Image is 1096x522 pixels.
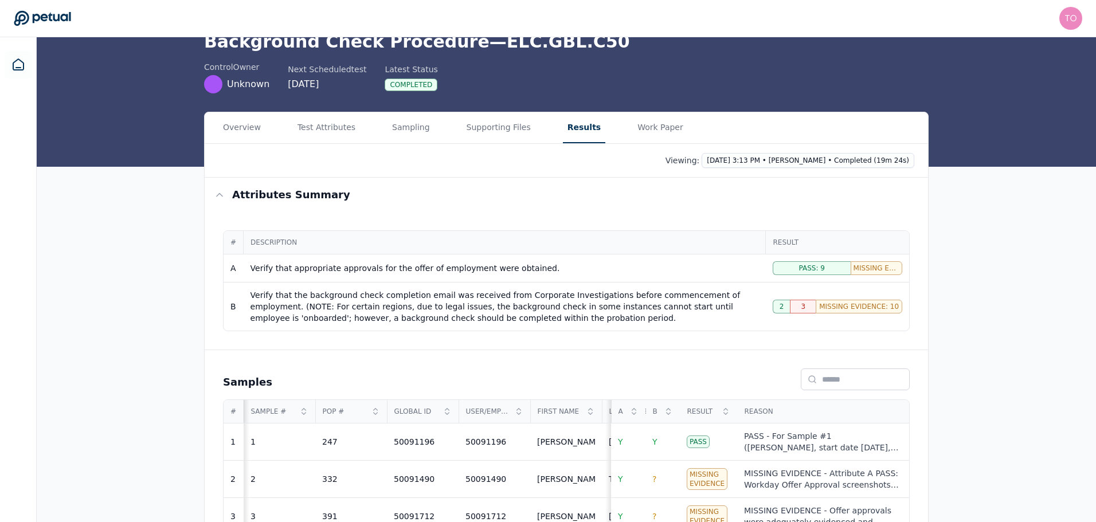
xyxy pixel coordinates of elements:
[385,64,437,75] div: Latest Status
[223,374,272,390] h2: Samples
[744,468,902,490] div: MISSING EVIDENCE - Attribute A PASS: Workday Offer Approval screenshots for [PERSON_NAME] (Req 20...
[250,262,759,274] div: Verify that appropriate approvals for the offer of employment were obtained.
[538,407,582,416] span: First Name
[224,254,244,282] td: A
[609,511,667,522] div: [PERSON_NAME]
[687,407,718,416] span: Result
[394,436,435,448] div: 50091196
[230,407,237,416] span: #
[819,302,899,311] span: Missing Evidence: 10
[465,511,506,522] div: 50091712
[5,51,32,79] a: Dashboard
[633,112,688,143] button: Work Paper
[227,77,269,91] span: Unknown
[773,238,902,247] span: Result
[14,10,71,26] a: Go to Dashboard
[224,423,244,461] td: 1
[1059,7,1082,30] img: tony.bolasna@amd.com
[288,77,366,91] div: [DATE]
[205,178,928,212] button: Attributes summary
[609,473,638,485] div: Tutuani
[854,264,899,273] span: Missing Evidence: 6
[394,473,435,485] div: 50091490
[618,512,623,521] span: Y
[687,435,710,448] div: Pass
[250,511,256,522] div: 3
[537,511,595,522] div: [PERSON_NAME]
[609,436,667,448] div: [PERSON_NAME]
[652,437,657,446] span: Y
[801,302,805,311] span: 3
[618,474,623,484] span: Y
[218,112,265,143] button: Overview
[619,407,626,416] span: A
[462,112,535,143] button: Supporting Files
[385,79,437,91] div: Completed
[799,264,825,273] span: Pass: 9
[323,407,367,416] span: Pop #
[224,461,244,498] td: 2
[652,474,656,484] span: ?
[322,511,338,522] div: 391
[744,430,902,453] div: PASS - For Sample #1 ([PERSON_NAME], start date [DATE], [GEOGRAPHIC_DATA]), both test attributes ...
[652,512,656,521] span: ?
[322,436,338,448] div: 247
[251,407,296,416] span: Sample #
[204,32,929,52] h1: Background Check Procedure — ELC.GBL.C50
[232,187,350,203] h3: Attributes summary
[288,64,366,75] div: Next Scheduled test
[702,153,914,168] button: [DATE] 3:13 PM • [PERSON_NAME] • Completed (19m 24s)
[780,302,784,311] span: 2
[465,436,506,448] div: 50091196
[666,155,700,166] p: Viewing:
[394,511,435,522] div: 50091712
[537,473,595,485] div: [PERSON_NAME]
[250,289,759,324] div: Verify that the background check completion email was received from Corporate Investigations befo...
[466,407,511,416] span: User/Employee ID
[293,112,360,143] button: Test Attributes
[687,468,727,490] div: Missing Evidence
[745,407,903,416] span: Reason
[250,473,256,485] div: 2
[230,238,236,247] span: #
[563,112,605,143] button: Results
[653,407,660,416] span: B
[394,407,439,416] span: Global Id
[250,238,758,247] span: Description
[204,61,269,73] div: control Owner
[322,473,338,485] div: 332
[387,112,435,143] button: Sampling
[537,436,595,448] div: [PERSON_NAME]
[618,437,623,446] span: Y
[609,407,654,416] span: Last Name
[465,473,506,485] div: 50091490
[224,282,244,331] td: B
[250,436,256,448] div: 1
